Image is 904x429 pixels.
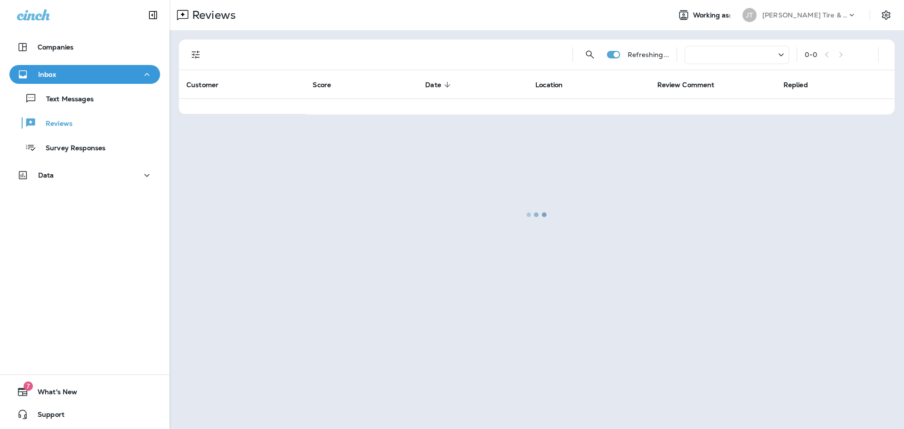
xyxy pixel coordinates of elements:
[9,138,160,157] button: Survey Responses
[9,89,160,108] button: Text Messages
[38,43,73,51] p: Companies
[9,38,160,57] button: Companies
[9,113,160,133] button: Reviews
[28,388,77,399] span: What's New
[37,95,94,104] p: Text Messages
[24,381,33,391] span: 7
[140,6,166,24] button: Collapse Sidebar
[9,166,160,185] button: Data
[9,405,160,424] button: Support
[28,411,65,422] span: Support
[9,65,160,84] button: Inbox
[36,120,73,129] p: Reviews
[38,71,56,78] p: Inbox
[36,144,105,153] p: Survey Responses
[38,171,54,179] p: Data
[9,382,160,401] button: 7What's New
